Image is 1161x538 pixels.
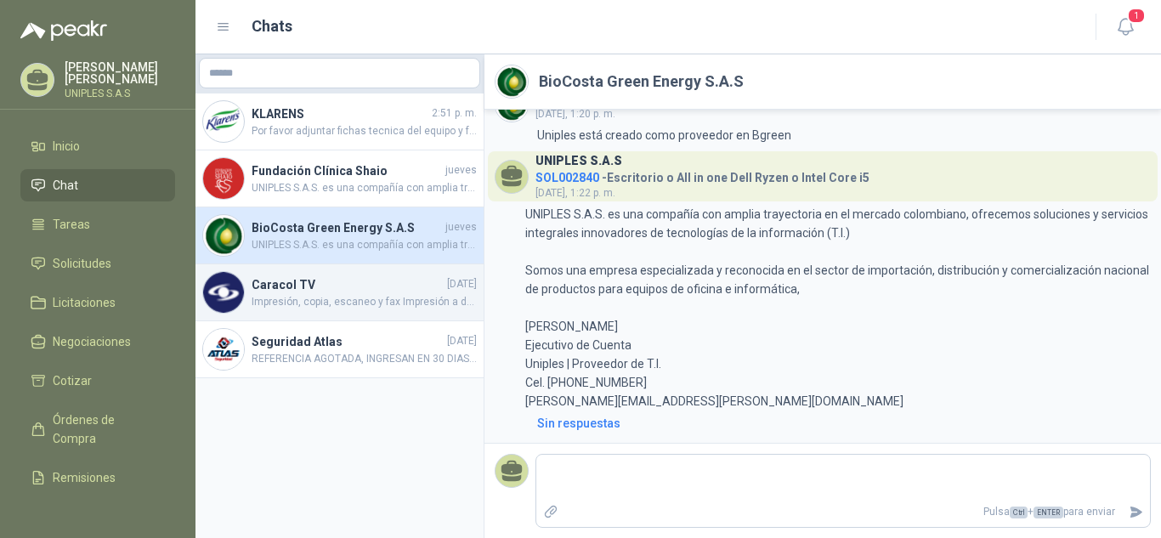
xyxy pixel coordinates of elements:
[432,105,477,122] span: 2:51 p. m.
[445,219,477,235] span: jueves
[252,275,444,294] h4: Caracol TV
[525,205,1151,411] p: UNIPLES S.A.S. es una compañía con amplia trayectoria en el mercado colombiano, ofrecemos solucio...
[535,171,599,184] span: SOL002840
[203,158,244,199] img: Company Logo
[20,286,175,319] a: Licitaciones
[20,169,175,201] a: Chat
[565,497,1123,527] p: Pulsa + para enviar
[252,180,477,196] span: UNIPLES S.A.S. es una compañía con amplia trayectoria en el mercado colombiano, ofrecemos solucio...
[20,247,175,280] a: Solicitudes
[252,332,444,351] h4: Seguridad Atlas
[20,365,175,397] a: Cotizar
[252,161,442,180] h4: Fundación Clínica Shaio
[203,272,244,313] img: Company Logo
[20,130,175,162] a: Inicio
[252,105,428,123] h4: KLARENS
[20,404,175,455] a: Órdenes de Compra
[496,65,528,98] img: Company Logo
[53,137,80,156] span: Inicio
[537,126,791,144] p: Uniples está creado como proveedor en Bgreen
[65,61,175,85] p: [PERSON_NAME] [PERSON_NAME]
[195,150,484,207] a: Company LogoFundación Clínica ShaiojuevesUNIPLES S.A.S. es una compañía con amplia trayectoria en...
[252,14,292,38] h1: Chats
[20,326,175,358] a: Negociaciones
[195,93,484,150] a: Company LogoKLARENS2:51 p. m.Por favor adjuntar fichas tecnica del equipo y fotos
[252,218,442,237] h4: BioCosta Green Energy S.A.S
[195,207,484,264] a: Company LogoBioCosta Green Energy S.A.SjuevesUNIPLES S.A.S. es una compañía con amplia trayectori...
[445,162,477,178] span: jueves
[1110,12,1141,42] button: 1
[535,156,622,166] h3: UNIPLES S.A.S
[534,414,1151,433] a: Sin respuestas
[447,276,477,292] span: [DATE]
[53,411,159,448] span: Órdenes de Compra
[53,293,116,312] span: Licitaciones
[53,371,92,390] span: Cotizar
[1034,507,1063,518] span: ENTER
[203,215,244,256] img: Company Logo
[535,187,615,199] span: [DATE], 1:22 p. m.
[447,333,477,349] span: [DATE]
[53,254,111,273] span: Solicitudes
[535,108,615,120] span: [DATE], 1:20 p. m.
[203,101,244,142] img: Company Logo
[20,462,175,494] a: Remisiones
[252,123,477,139] span: Por favor adjuntar fichas tecnica del equipo y fotos
[53,332,131,351] span: Negociaciones
[195,264,484,321] a: Company LogoCaracol TV[DATE]Impresión, copia, escaneo y fax Impresión a doble cara automática Esc...
[53,215,90,234] span: Tareas
[65,88,175,99] p: UNIPLES S.A.S
[20,20,107,41] img: Logo peakr
[203,329,244,370] img: Company Logo
[252,294,477,310] span: Impresión, copia, escaneo y fax Impresión a doble cara automática Escaneo dúplex automático (ADF ...
[252,351,477,367] span: REFERENCIA AGOTADA, INGRESAN EN 30 DIAS APROXIMADAMENTE.
[195,321,484,378] a: Company LogoSeguridad Atlas[DATE]REFERENCIA AGOTADA, INGRESAN EN 30 DIAS APROXIMADAMENTE.
[252,237,477,253] span: UNIPLES S.A.S. es una compañía con amplia trayectoria en el mercado colombiano, ofrecemos solucio...
[1010,507,1028,518] span: Ctrl
[536,497,565,527] label: Adjuntar archivos
[53,176,78,195] span: Chat
[539,70,744,93] h2: BioCosta Green Energy S.A.S
[537,414,620,433] div: Sin respuestas
[1122,497,1150,527] button: Enviar
[20,208,175,241] a: Tareas
[53,468,116,487] span: Remisiones
[535,167,869,183] h4: - Escritorio o All in one Dell Ryzen o Intel Core i5
[1127,8,1146,24] span: 1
